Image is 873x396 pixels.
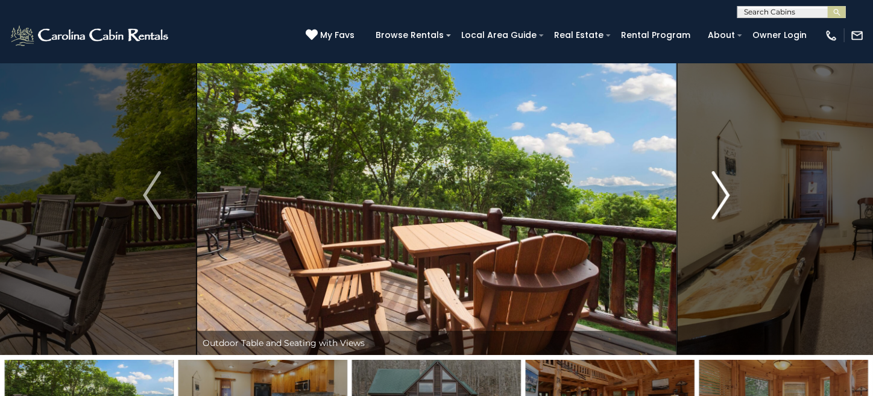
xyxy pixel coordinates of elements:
[851,29,864,42] img: mail-regular-white.png
[548,26,610,45] a: Real Estate
[107,36,197,355] button: Previous
[455,26,543,45] a: Local Area Guide
[702,26,741,45] a: About
[746,26,813,45] a: Owner Login
[676,36,766,355] button: Next
[197,331,677,355] div: Outdoor Table and Seating with Views
[320,29,355,42] span: My Favs
[306,29,358,42] a: My Favs
[370,26,450,45] a: Browse Rentals
[615,26,696,45] a: Rental Program
[712,171,730,219] img: arrow
[825,29,838,42] img: phone-regular-white.png
[9,24,172,48] img: White-1-2.png
[143,171,161,219] img: arrow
